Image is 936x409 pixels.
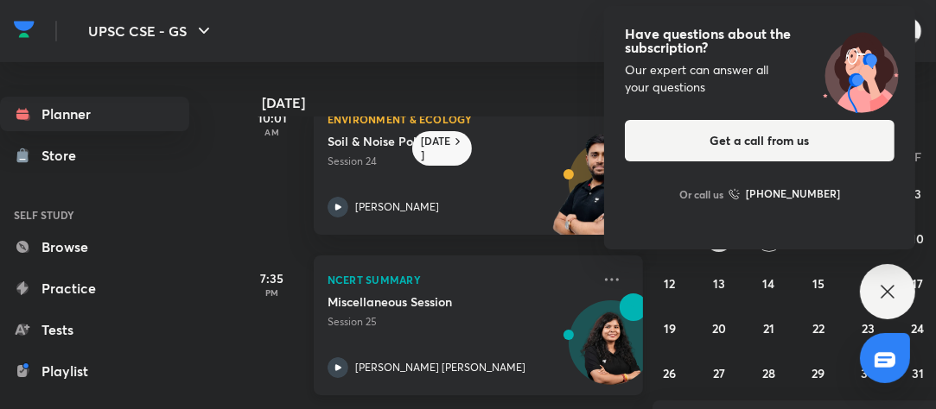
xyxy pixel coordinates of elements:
p: AM [238,127,307,137]
h6: [PHONE_NUMBER] [746,186,840,203]
p: Session 25 [328,314,591,330]
button: UPSC CSE - GS [78,14,225,48]
h4: Have questions about the subscription? [625,27,895,54]
img: Avatar [570,310,653,393]
abbr: October 31, 2025 [912,365,924,381]
p: [PERSON_NAME] [355,199,439,215]
abbr: October 19, 2025 [664,320,676,337]
button: October 21, 2025 [755,314,783,342]
a: Company Logo [14,16,35,47]
p: [PERSON_NAME] [PERSON_NAME] [355,360,525,375]
abbr: October 10, 2025 [911,230,924,247]
h6: [DATE] [421,135,451,162]
abbr: October 14, 2025 [763,275,775,292]
button: October 23, 2025 [854,314,882,342]
button: October 17, 2025 [904,269,932,297]
button: October 13, 2025 [705,269,733,297]
button: October 22, 2025 [805,314,832,342]
button: October 14, 2025 [755,269,783,297]
abbr: October 15, 2025 [812,275,825,292]
abbr: October 16, 2025 [862,275,874,292]
h5: Miscellaneous Session [328,293,543,311]
button: October 30, 2025 [854,359,882,387]
div: Our expert can answer all your questions [625,61,895,96]
abbr: October 29, 2025 [812,365,825,381]
button: October 19, 2025 [656,314,684,342]
button: October 10, 2025 [904,224,932,252]
abbr: October 23, 2025 [862,320,875,337]
p: NCERT Summary [328,269,591,290]
abbr: October 13, 2025 [713,275,725,292]
button: October 31, 2025 [904,359,932,387]
h5: Soil & Noise Pollution [328,133,543,150]
button: October 27, 2025 [705,359,733,387]
p: Session 24 [328,154,591,169]
abbr: October 27, 2025 [713,365,725,381]
h5: 7:35 [238,269,307,287]
h5: 10:01 [238,109,307,127]
abbr: October 12, 2025 [664,275,675,292]
a: [PHONE_NUMBER] [729,186,840,203]
button: October 16, 2025 [854,269,882,297]
abbr: October 20, 2025 [712,320,726,337]
abbr: October 26, 2025 [663,365,676,381]
button: October 20, 2025 [705,314,733,342]
img: Company Logo [14,16,35,42]
button: October 3, 2025 [904,179,932,207]
button: October 24, 2025 [904,314,932,342]
button: October 15, 2025 [805,269,832,297]
button: October 12, 2025 [656,269,684,297]
button: Get a call from us [625,120,895,161]
button: October 29, 2025 [805,359,832,387]
button: October 26, 2025 [656,359,684,387]
div: Store [41,145,86,166]
img: ttu_illustration_new.svg [806,27,915,113]
abbr: October 30, 2025 [861,365,876,381]
p: Environment & Ecology [328,109,591,129]
abbr: October 24, 2025 [911,320,924,337]
abbr: Friday [914,148,921,165]
abbr: October 3, 2025 [914,186,921,202]
abbr: October 17, 2025 [912,275,923,292]
p: Or call us [679,186,723,202]
abbr: October 22, 2025 [812,320,825,337]
p: PM [238,287,307,298]
h4: [DATE] [262,96,660,110]
abbr: October 21, 2025 [763,320,774,337]
button: October 28, 2025 [755,359,783,387]
abbr: October 28, 2025 [762,365,775,381]
img: unacademy [548,133,643,252]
